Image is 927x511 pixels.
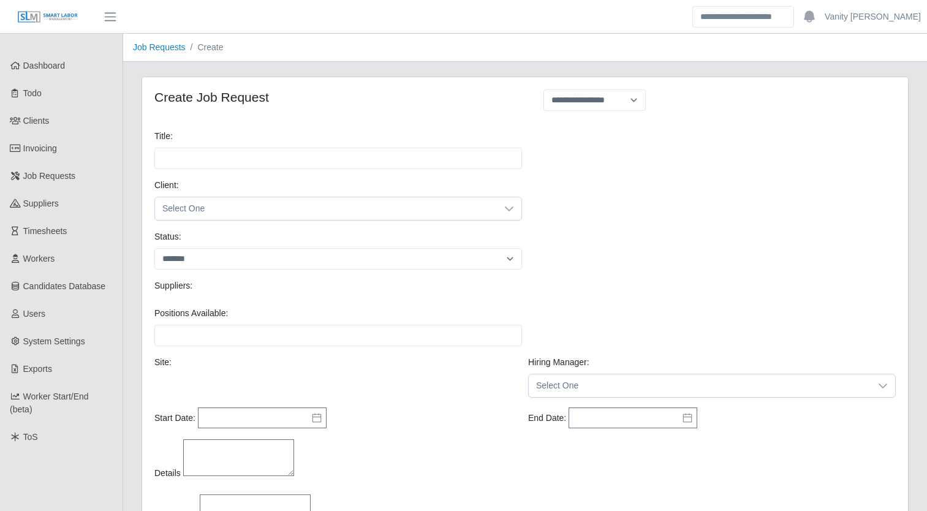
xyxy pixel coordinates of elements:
[154,130,173,143] label: Title:
[23,364,52,374] span: Exports
[23,226,67,236] span: Timesheets
[825,10,921,23] a: Vanity [PERSON_NAME]
[10,392,89,414] span: Worker Start/End (beta)
[23,336,85,346] span: System Settings
[529,374,871,397] span: Select One
[154,412,195,425] label: Start Date:
[17,10,78,24] img: SLM Logo
[154,179,179,192] label: Client:
[155,197,497,220] span: Select One
[154,467,181,480] label: Details
[154,279,192,292] label: Suppliers:
[23,281,106,291] span: Candidates Database
[528,356,589,369] label: Hiring Manager:
[23,199,59,208] span: Suppliers
[133,42,186,52] a: Job Requests
[154,356,172,369] label: Site:
[23,116,50,126] span: Clients
[23,171,76,181] span: Job Requests
[154,89,516,105] h4: Create Job Request
[23,88,42,98] span: Todo
[154,230,181,243] label: Status:
[23,432,38,442] span: ToS
[23,254,55,263] span: Workers
[692,6,794,28] input: Search
[23,61,66,70] span: Dashboard
[23,309,46,319] span: Users
[186,41,224,54] li: Create
[154,307,228,320] label: Positions Available:
[528,412,566,425] label: End Date:
[23,143,57,153] span: Invoicing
